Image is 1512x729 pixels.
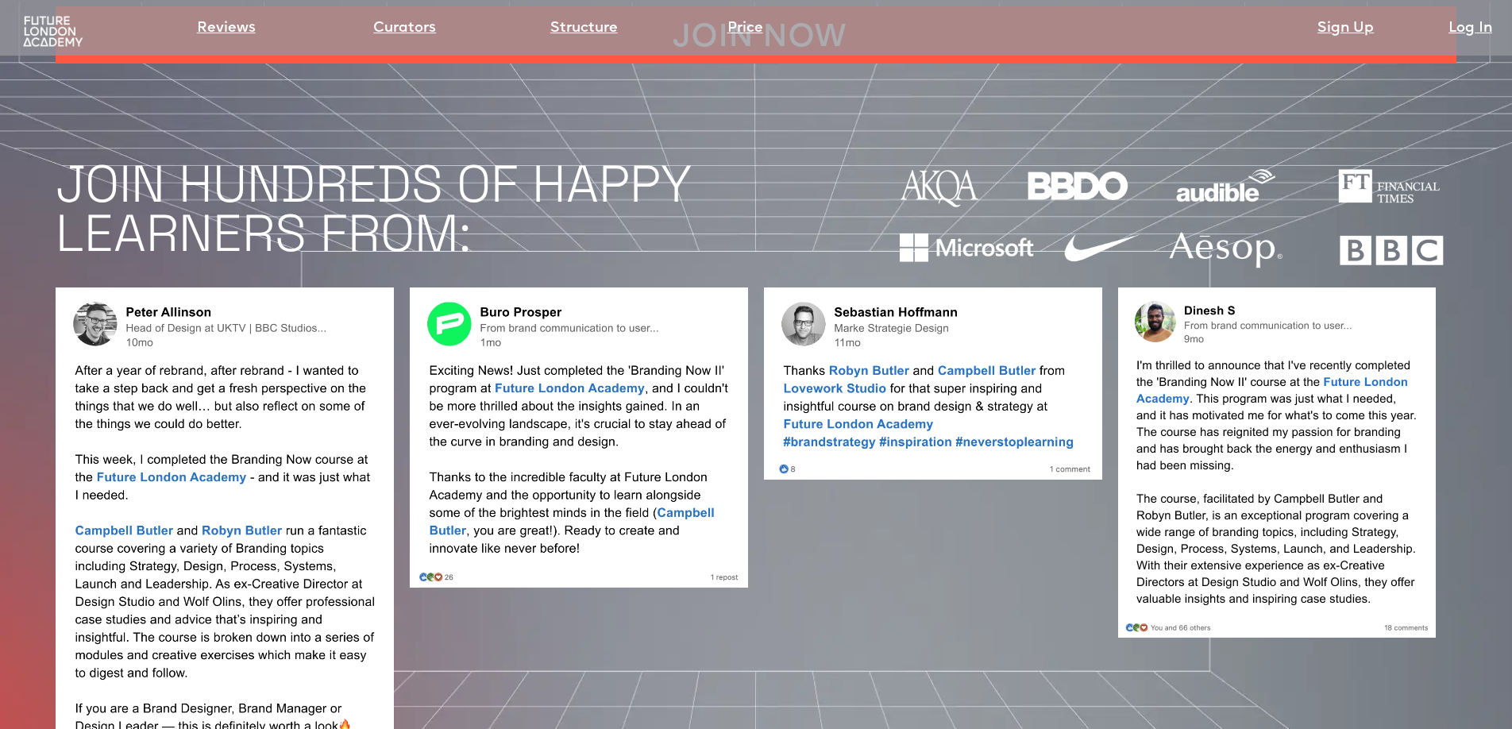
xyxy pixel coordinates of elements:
[727,17,763,40] a: Price
[550,17,618,40] a: Structure
[197,17,256,40] a: Reviews
[1448,17,1492,40] a: Log In
[1317,17,1374,40] a: Sign Up
[56,160,829,258] h1: JOIN HUNDREDS OF HAPPY LEARNERS FROM:
[373,17,436,40] a: Curators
